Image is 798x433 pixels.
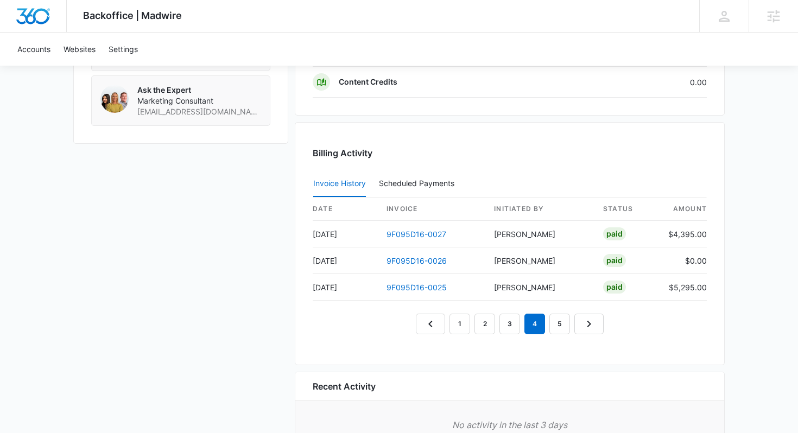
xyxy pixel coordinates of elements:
a: Previous Page [416,314,445,334]
a: Page 5 [549,314,570,334]
td: 0.00 [592,67,707,98]
nav: Pagination [416,314,604,334]
td: [PERSON_NAME] [485,274,594,301]
th: invoice [378,198,485,221]
th: amount [660,198,707,221]
a: Page 3 [499,314,520,334]
a: 9F095D16-0025 [387,283,447,292]
a: Settings [102,33,144,66]
h6: Recent Activity [313,380,376,393]
td: $5,295.00 [660,274,707,301]
td: [PERSON_NAME] [485,247,594,274]
a: 9F095D16-0026 [387,256,447,265]
td: $4,395.00 [660,221,707,247]
td: [DATE] [313,247,378,274]
a: Page 1 [449,314,470,334]
div: Paid [603,254,626,267]
img: Ask the Expert [100,85,129,113]
td: [PERSON_NAME] [485,221,594,247]
button: Invoice History [313,171,366,197]
a: Page 2 [474,314,495,334]
th: status [594,198,660,221]
div: Scheduled Payments [379,180,459,187]
p: Content Credits [339,77,397,87]
div: Paid [603,281,626,294]
td: [DATE] [313,221,378,247]
h3: Billing Activity [313,147,707,160]
th: Initiated By [485,198,594,221]
a: Next Page [574,314,604,334]
div: Paid [603,227,626,240]
a: Websites [57,33,102,66]
em: 4 [524,314,545,334]
span: Marketing Consultant [137,95,261,106]
p: Ask the Expert [137,85,261,95]
th: date [313,198,378,221]
td: $0.00 [660,247,707,274]
span: [EMAIL_ADDRESS][DOMAIN_NAME] [137,106,261,117]
a: 9F095D16-0027 [387,230,446,239]
td: [DATE] [313,274,378,301]
a: Accounts [11,33,57,66]
p: No activity in the last 3 days [313,418,707,431]
span: Backoffice | Madwire [83,10,182,21]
